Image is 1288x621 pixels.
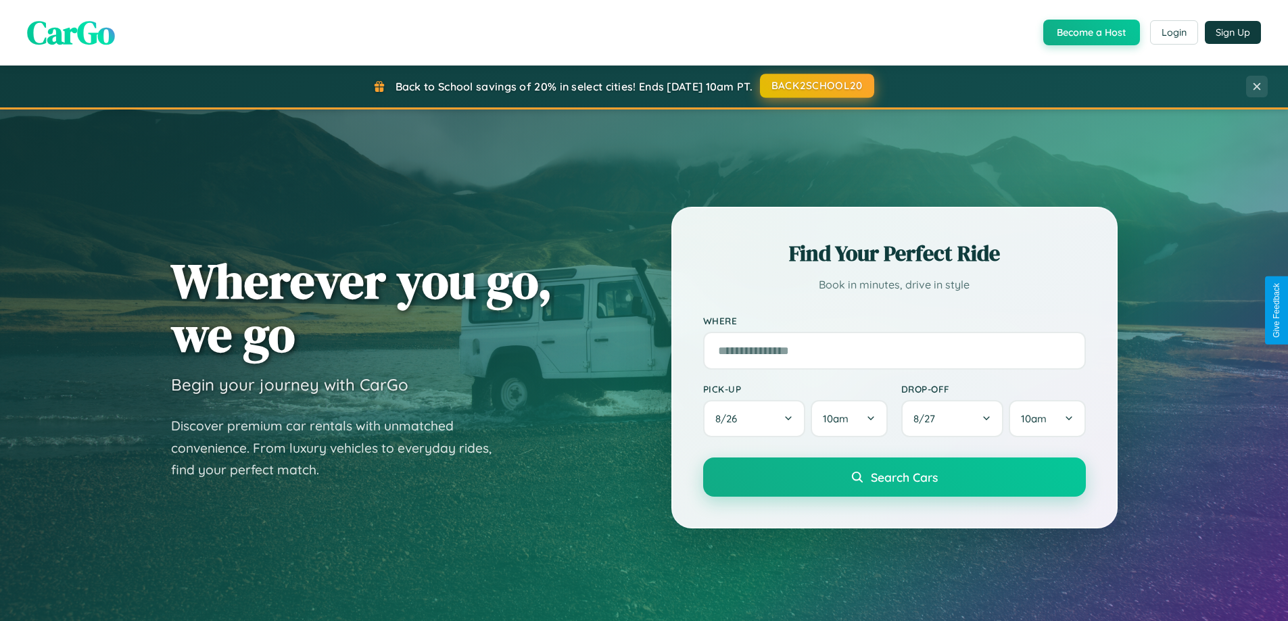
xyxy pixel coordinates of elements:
h3: Begin your journey with CarGo [171,374,408,395]
span: CarGo [27,10,115,55]
p: Book in minutes, drive in style [703,275,1086,295]
label: Drop-off [901,383,1086,395]
p: Discover premium car rentals with unmatched convenience. From luxury vehicles to everyday rides, ... [171,415,509,481]
button: 8/27 [901,400,1004,437]
button: Sign Up [1205,21,1261,44]
h1: Wherever you go, we go [171,254,552,361]
span: Search Cars [871,470,938,485]
span: 10am [823,412,849,425]
div: Give Feedback [1272,283,1281,338]
label: Pick-up [703,383,888,395]
span: 10am [1021,412,1047,425]
button: 10am [1009,400,1085,437]
button: 8/26 [703,400,806,437]
button: Become a Host [1043,20,1140,45]
button: Login [1150,20,1198,45]
span: 8 / 27 [913,412,942,425]
span: Back to School savings of 20% in select cities! Ends [DATE] 10am PT. [396,80,753,93]
label: Where [703,315,1086,326]
button: 10am [811,400,887,437]
button: BACK2SCHOOL20 [760,74,874,98]
button: Search Cars [703,457,1086,497]
span: 8 / 26 [715,412,744,425]
h2: Find Your Perfect Ride [703,239,1086,268]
